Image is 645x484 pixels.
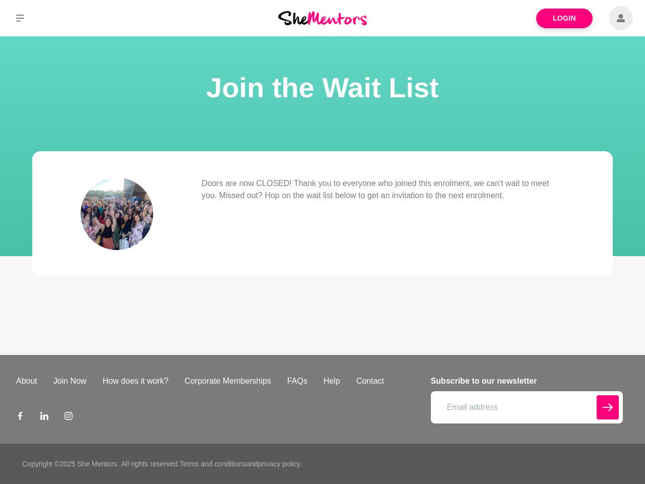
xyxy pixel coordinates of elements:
img: She Mentors Logo [278,11,367,25]
a: Instagram [64,411,73,423]
p: All rights reserved. and . [121,459,301,469]
a: How does it work? [95,375,177,387]
a: Login [536,9,593,28]
a: privacy policy [258,460,300,468]
a: Facebook [16,411,24,423]
p: Copyright © 2025 She Mentors . [22,459,119,469]
a: About [8,375,45,387]
a: Terms and conditions [179,460,246,468]
h4: Subscribe to our newsletter [431,375,623,387]
a: Help [315,375,348,387]
a: Contact [348,375,392,387]
p: Doors are now CLOSED! Thank you to everyone who joined this enrolment, we can't wait to meet you.... [202,177,564,202]
a: FAQs [279,375,315,387]
a: LinkedIn [40,411,48,423]
a: Join Now [45,375,95,387]
h1: Join the Wait List [12,69,633,107]
input: Email address [431,391,623,423]
a: Corporate Memberships [176,375,279,387]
